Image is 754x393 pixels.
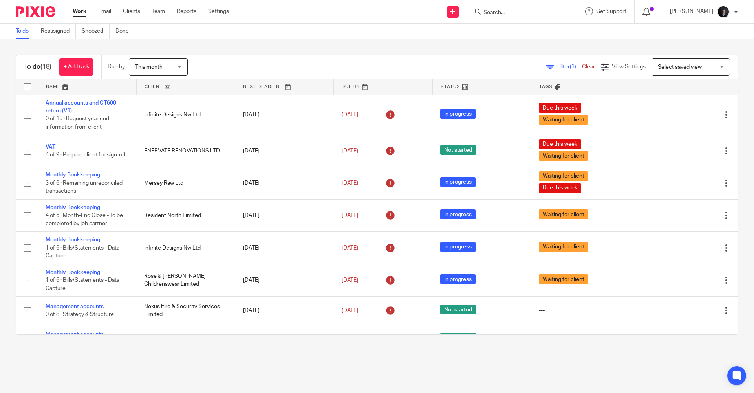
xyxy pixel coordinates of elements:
[235,199,334,231] td: [DATE]
[440,209,476,219] span: In progress
[235,135,334,167] td: [DATE]
[16,6,55,17] img: Pixie
[108,63,125,71] p: Due by
[40,64,51,70] span: (18)
[440,242,476,252] span: In progress
[235,325,334,353] td: [DATE]
[342,213,358,218] span: [DATE]
[136,264,235,296] td: Rose & [PERSON_NAME] Childrenswear Limited
[440,274,476,284] span: In progress
[46,304,104,309] a: Management accounts
[46,245,119,259] span: 1 of 6 · Bills/Statements - Data Capture
[136,297,235,325] td: Nexus Fire & Security Services Limited
[596,9,626,14] span: Get Support
[539,84,553,89] span: Tags
[208,7,229,15] a: Settings
[46,172,100,178] a: Monthly Bookkeeping
[539,103,581,113] span: Due this week
[46,312,114,318] span: 0 of 8 · Strategy & Structure
[440,305,476,314] span: Not started
[136,232,235,264] td: Infinite Designs Nw Ltd
[539,209,588,219] span: Waiting for client
[46,213,123,226] span: 4 of 6 · Month-End Close - To be completed by job partner
[46,205,100,210] a: Monthly Bookkeeping
[539,274,588,284] span: Waiting for client
[123,7,140,15] a: Clients
[539,307,631,314] div: ---
[539,183,581,193] span: Due this week
[136,167,235,199] td: Mersey Raw Ltd
[235,167,334,199] td: [DATE]
[177,7,196,15] a: Reports
[570,64,576,70] span: (1)
[235,232,334,264] td: [DATE]
[539,242,588,252] span: Waiting for client
[136,199,235,231] td: Resident North Limited
[46,152,126,158] span: 4 of 9 · Prepare client for sign-off
[46,116,109,130] span: 0 of 15 · Request year end information from client
[342,308,358,313] span: [DATE]
[46,144,55,150] a: VAT
[46,332,104,337] a: Management accounts
[136,95,235,135] td: Infinite Designs Nw Ltd
[440,109,476,119] span: In progress
[342,180,358,186] span: [DATE]
[539,171,588,181] span: Waiting for client
[440,333,476,343] span: Not started
[582,64,595,70] a: Clear
[342,245,358,251] span: [DATE]
[539,139,581,149] span: Due this week
[46,180,123,194] span: 3 of 6 · Remaining unreconciled transactions
[98,7,111,15] a: Email
[59,58,93,76] a: + Add task
[46,270,100,275] a: Monthly Bookkeeping
[717,6,730,18] img: 455A2509.jpg
[46,277,119,291] span: 1 of 6 · Bills/Statements - Data Capture
[46,237,100,242] a: Monthly Bookkeeping
[658,64,702,70] span: Select saved view
[557,64,582,70] span: Filter
[16,24,35,39] a: To do
[46,100,116,114] a: Annual accounts and CT600 return (V1)
[342,277,358,283] span: [DATE]
[483,9,553,17] input: Search
[670,7,713,15] p: [PERSON_NAME]
[152,7,165,15] a: Team
[235,297,334,325] td: [DATE]
[135,64,163,70] span: This month
[73,7,86,15] a: Work
[342,148,358,154] span: [DATE]
[539,115,588,125] span: Waiting for client
[24,63,51,71] h1: To do
[342,112,358,118] span: [DATE]
[235,95,334,135] td: [DATE]
[41,24,76,39] a: Reassigned
[539,151,588,161] span: Waiting for client
[440,145,476,155] span: Not started
[82,24,110,39] a: Snoozed
[235,264,334,296] td: [DATE]
[136,325,235,353] td: Mersey Raw Ltd
[115,24,135,39] a: Done
[440,177,476,187] span: In progress
[612,64,646,70] span: View Settings
[136,135,235,167] td: ENERVATE RENOVATIONS LTD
